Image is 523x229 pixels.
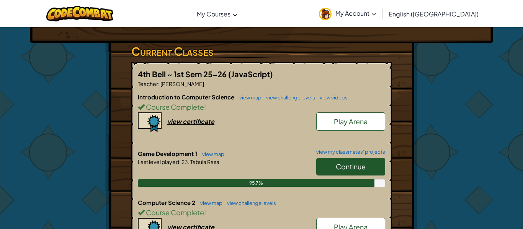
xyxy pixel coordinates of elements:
[190,158,219,165] span: Tabula Rasa
[138,179,374,187] div: 95.7%
[46,6,113,21] img: CodeCombat logo
[223,200,276,206] a: view challenge levels
[179,158,181,165] span: :
[389,10,479,18] span: English ([GEOGRAPHIC_DATA])
[158,80,160,87] span: :
[145,102,204,111] span: Course Complete
[138,150,198,157] span: Game Development 1
[138,112,162,132] img: certificate-icon.png
[196,200,222,206] a: view map
[312,149,385,154] a: view my classmates' projects
[138,158,179,165] span: Last level played
[228,69,273,79] span: (JavaScript)
[197,10,230,18] span: My Courses
[316,94,348,101] a: view videos
[193,3,241,24] a: My Courses
[336,162,366,171] span: Continue
[262,94,315,101] a: view challenge levels
[138,117,214,125] a: view certificate
[385,3,482,24] a: English ([GEOGRAPHIC_DATA])
[138,93,235,101] span: Introduction to Computer Science
[319,8,332,20] img: avatar
[160,80,204,87] span: [PERSON_NAME]
[204,102,206,111] span: !
[138,199,196,206] span: Computer Science 2
[138,80,158,87] span: Teacher
[198,151,224,157] a: view map
[315,2,380,26] a: My Account
[145,208,204,217] span: Course Complete
[138,69,228,79] span: 4th Bell ~ 1st Sem 25-26
[334,117,368,126] span: Play Arena
[204,208,206,217] span: !
[131,43,392,60] h3: Current Classes
[235,94,261,101] a: view map
[167,117,214,125] div: view certificate
[181,158,190,165] span: 23.
[335,9,376,17] span: My Account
